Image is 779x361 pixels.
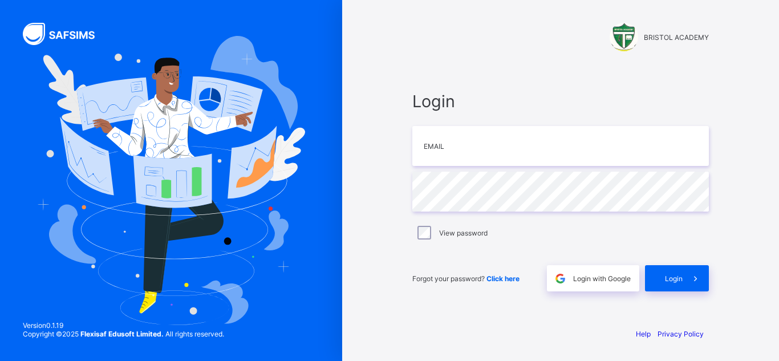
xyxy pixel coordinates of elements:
span: Forgot your password? [412,274,520,283]
label: View password [439,229,488,237]
span: Login [665,274,683,283]
img: Hero Image [37,36,306,325]
img: google.396cfc9801f0270233282035f929180a.svg [554,272,567,285]
strong: Flexisaf Edusoft Limited. [80,330,164,338]
a: Privacy Policy [658,330,704,338]
span: BRISTOL ACADEMY [644,33,709,42]
a: Click here [486,274,520,283]
a: Help [636,330,651,338]
img: SAFSIMS Logo [23,23,108,45]
span: Version 0.1.19 [23,321,224,330]
span: Login [412,91,709,111]
span: Login with Google [573,274,631,283]
span: Copyright © 2025 All rights reserved. [23,330,224,338]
